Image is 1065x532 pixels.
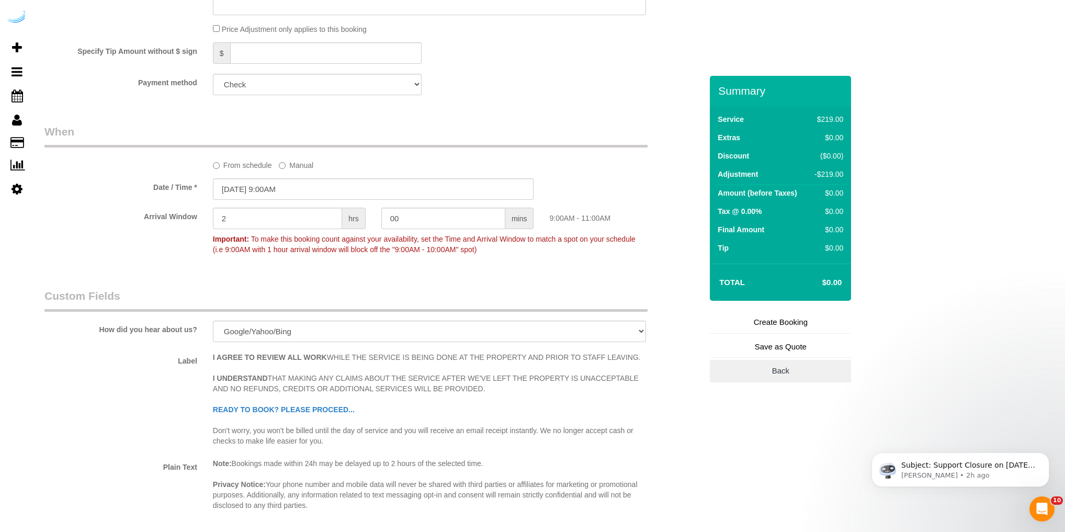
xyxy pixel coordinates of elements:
label: Payment method [37,74,205,88]
iframe: Intercom live chat [1029,496,1055,522]
a: Save as Quote [710,336,851,358]
span: READY TO BOOK? PLEASE PROCEED... [213,405,355,414]
label: Label [37,352,205,366]
p: Bookings made within 24h may be delayed up to 2 hours of the selected time. Your phone number and... [213,458,646,511]
label: Date / Time * [37,178,205,193]
a: Back [710,360,851,382]
strong: I UNDERSTAND [213,374,268,382]
span: $ [213,42,230,64]
iframe: Intercom notifications message [856,431,1065,504]
div: $0.00 [811,132,843,143]
h3: Summary [718,85,846,97]
div: $0.00 [811,188,843,198]
label: Plain Text [37,458,205,472]
label: Tip [718,243,729,253]
div: 9:00AM - 11:00AM [541,208,710,223]
div: $0.00 [811,206,843,217]
label: Specify Tip Amount without $ sign [37,42,205,56]
input: MM/DD/YYYY HH:MM [213,178,534,200]
input: Manual [279,162,286,169]
div: $0.00 [811,224,843,235]
span: mins [505,208,534,229]
span: 10 [1051,496,1063,505]
strong: Total [719,278,745,287]
div: ($0.00) [811,151,843,161]
label: Discount [718,151,749,161]
label: How did you hear about us? [37,321,205,335]
label: Amount (before Taxes) [718,188,797,198]
div: $0.00 [811,243,843,253]
span: hrs [342,208,365,229]
span: To make this booking count against your availability, set the Time and Arrival Window to match a ... [213,235,636,254]
label: From schedule [213,156,272,171]
label: Tax @ 0.00% [718,206,762,217]
strong: I AGREE TO REVIEW ALL WORK [213,353,327,361]
h4: $0.00 [791,278,842,287]
div: -$219.00 [811,169,843,179]
strong: Note: [213,459,232,468]
label: Manual [279,156,313,171]
label: Service [718,114,744,124]
strong: Important: [213,235,249,243]
a: Create Booking [710,311,851,333]
strong: Privacy Notice: [213,480,266,489]
label: Arrival Window [37,208,205,222]
label: Final Amount [718,224,764,235]
div: $219.00 [811,114,843,124]
legend: When [44,124,648,148]
img: Automaid Logo [6,10,27,25]
legend: Custom Fields [44,288,648,312]
label: Adjustment [718,169,758,179]
label: Extras [718,132,740,143]
span: Price Adjustment only applies to this booking [222,25,367,33]
input: From schedule [213,162,220,169]
p: WHILE THE SERVICE IS BEING DONE AT THE PROPERTY AND PRIOR TO STAFF LEAVING. THAT MAKING ANY CLAIM... [213,352,646,446]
